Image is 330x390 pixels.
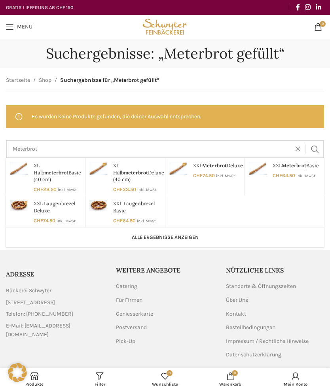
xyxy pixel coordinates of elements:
[226,310,247,318] a: Kontakt
[226,324,276,331] a: Bestellbedingungen
[133,370,198,388] div: Meine Wunschliste
[116,282,138,290] a: Catering
[85,196,165,227] a: XXL Laugenbrezel Basic
[263,370,328,388] a: Mein Konto
[71,382,129,387] span: Filter
[46,45,284,62] h1: Suchergebnisse: „Meterbrot gefüllt“
[310,19,326,35] a: 0
[167,370,173,376] span: 0
[141,15,190,39] img: Bäckerei Schwyter
[141,23,190,30] a: Site logo
[133,370,198,388] a: 0 Wunschliste
[6,105,324,128] div: Es wurden keine Produkte gefunden, die deiner Auswahl entsprechen.
[226,337,309,345] a: Impressum / Rechtliche Hinweise
[197,370,263,388] a: 0 Warenkorb
[85,158,165,196] a: XL Halbmeterbrot Deluxe (40 cm)
[197,370,263,388] div: My cart
[116,296,143,304] a: Für Firmen
[245,158,324,196] a: XXL Meterbrot Basic
[320,21,326,27] span: 0
[17,24,32,30] span: Menu
[6,270,34,278] span: ADRESSE
[6,227,324,248] a: Alle Ergebnisse anzeigen
[116,266,214,275] h5: Weitere Angebote
[137,382,194,387] span: Wunschliste
[226,351,282,359] a: Datenschutzerklärung
[2,19,36,35] a: Open mobile menu
[6,310,104,318] a: List item link
[302,1,313,13] a: Instagram social link
[116,310,154,318] a: Geniesserkarte
[6,196,85,227] a: XXL Laugenbrezel Deluxe
[226,296,249,304] a: Über Uns
[67,370,133,388] a: Filter
[232,370,238,376] span: 0
[6,5,73,10] strong: GRATIS LIEFERUNG AB CHF 150
[6,140,324,158] input: Suchen
[6,76,159,85] nav: Breadcrumb
[6,76,30,85] a: Startseite
[6,298,55,307] span: [STREET_ADDRESS]
[6,322,104,339] a: List item link
[6,286,51,295] span: Bäckerei Schwyter
[201,382,259,387] span: Warenkorb
[165,158,245,196] a: XXL Meterbrot Deluxe
[293,1,302,13] a: Facebook social link
[6,158,85,196] a: XL Halbmeterbrot Basic (40 cm)
[116,324,148,331] a: Postversand
[267,382,324,387] span: Mein Konto
[60,76,159,85] span: Suchergebnisse für „Meterbrot gefüllt“
[116,337,136,345] a: Pick-Up
[313,1,324,13] a: Linkedin social link
[226,282,297,290] a: Standorte & Öffnungszeiten
[39,76,51,85] a: Shop
[226,266,324,275] h5: Nützliche Links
